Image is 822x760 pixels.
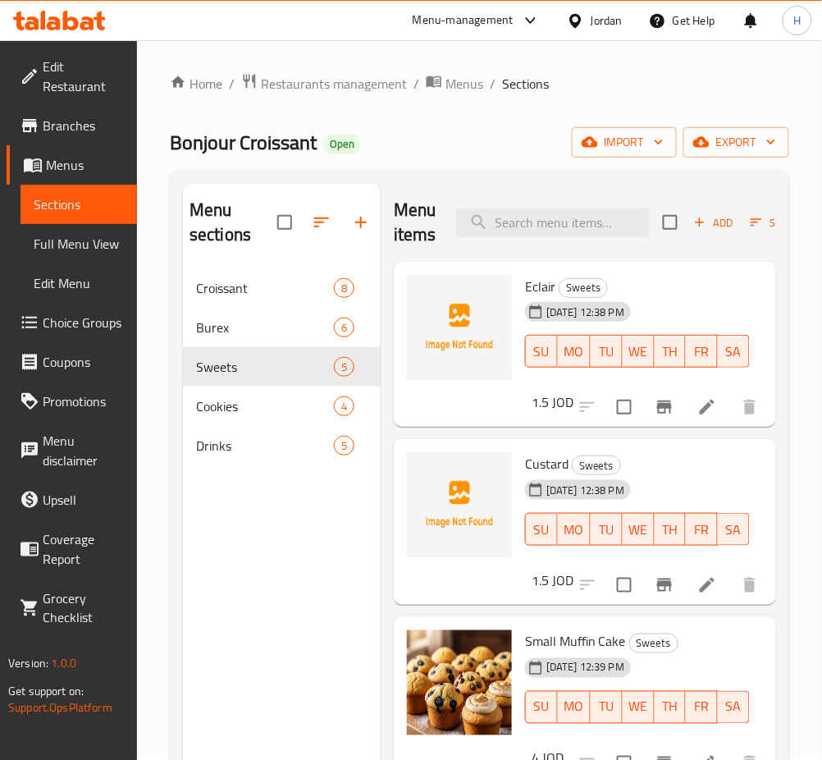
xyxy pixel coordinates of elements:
a: Home [170,74,222,94]
button: SA [718,335,750,368]
span: SA [724,695,743,719]
a: Full Menu View [21,224,137,263]
span: Select to update [607,390,642,424]
a: Restaurants management [241,73,407,94]
div: Cookies [196,396,334,416]
span: Promotions [43,391,124,411]
button: import [572,127,677,158]
span: SA [724,340,743,364]
div: Menu-management [413,11,514,30]
a: Upsell [7,480,137,520]
span: Burex [196,318,334,337]
span: Coupons [43,352,124,372]
button: Sort [747,210,800,236]
span: Select section [653,205,687,240]
img: Small Muffin Cake [407,630,512,735]
a: Menu disclaimer [7,421,137,480]
a: Coupons [7,342,137,382]
span: Grocery Checklist [43,588,124,628]
nav: Menu sections [183,262,381,472]
span: FR [692,695,711,719]
span: Select to update [607,568,642,602]
button: FR [686,335,718,368]
button: Branch-specific-item [645,387,684,427]
div: Jordan [591,11,623,30]
button: SA [718,691,750,724]
span: Get support on: [8,681,84,703]
button: TH [655,335,687,368]
span: Coverage Report [43,529,124,569]
span: WE [629,518,648,542]
a: Edit Restaurant [7,47,137,106]
span: 5 [335,359,354,375]
div: Sweets [196,357,334,377]
button: SA [718,513,750,546]
span: Choice Groups [43,313,124,332]
button: SU [525,335,558,368]
span: TH [661,695,680,719]
span: Drinks [196,436,334,456]
span: SU [532,518,551,542]
button: delete [730,565,769,605]
button: WE [623,691,655,724]
span: FR [692,340,711,364]
button: MO [558,691,591,724]
span: SU [532,695,551,719]
li: / [490,74,495,94]
button: TH [655,691,687,724]
button: FR [686,513,718,546]
h2: Menu sections [190,198,277,247]
span: 1.0.0 [51,653,76,675]
button: Add section [341,203,381,242]
span: 4 [335,399,354,414]
a: Choice Groups [7,303,137,342]
span: Edit Restaurant [43,57,124,96]
a: Grocery Checklist [7,579,137,638]
div: items [334,278,354,298]
a: Edit menu item [697,575,717,595]
span: Sweets [630,634,678,653]
span: TU [597,340,616,364]
span: Sections [34,195,124,214]
div: Sweets5 [183,347,381,387]
a: Menus [7,145,137,185]
a: Coverage Report [7,520,137,579]
span: Sections [502,74,549,94]
button: FR [686,691,718,724]
span: Select all sections [267,205,302,240]
span: Sweets [559,278,607,297]
span: Custard [525,451,569,476]
img: Custard [407,452,512,557]
span: Full Menu View [34,234,124,254]
span: [DATE] 12:38 PM [540,483,631,498]
span: TU [597,518,616,542]
span: 5 [335,438,354,454]
span: Edit Menu [34,273,124,293]
div: Croissant8 [183,268,381,308]
div: Sweets [559,278,608,298]
div: Open [323,135,361,154]
li: / [413,74,419,94]
a: Support.OpsPlatform [8,698,112,719]
span: [DATE] 12:39 PM [540,660,631,675]
span: Open [323,137,361,151]
span: MO [564,340,584,364]
span: Sort items [740,210,806,236]
h2: Menu items [394,198,436,247]
div: items [334,396,354,416]
div: Sweets [572,456,621,475]
input: search [456,208,650,237]
div: Sweets [629,634,678,653]
div: items [334,357,354,377]
span: SA [724,518,743,542]
button: MO [558,335,591,368]
div: Cookies4 [183,387,381,426]
span: Version: [8,653,48,675]
span: Sort [751,213,796,232]
button: Add [687,210,740,236]
span: 8 [335,281,354,296]
span: SU [532,340,551,364]
span: Menus [445,74,483,94]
